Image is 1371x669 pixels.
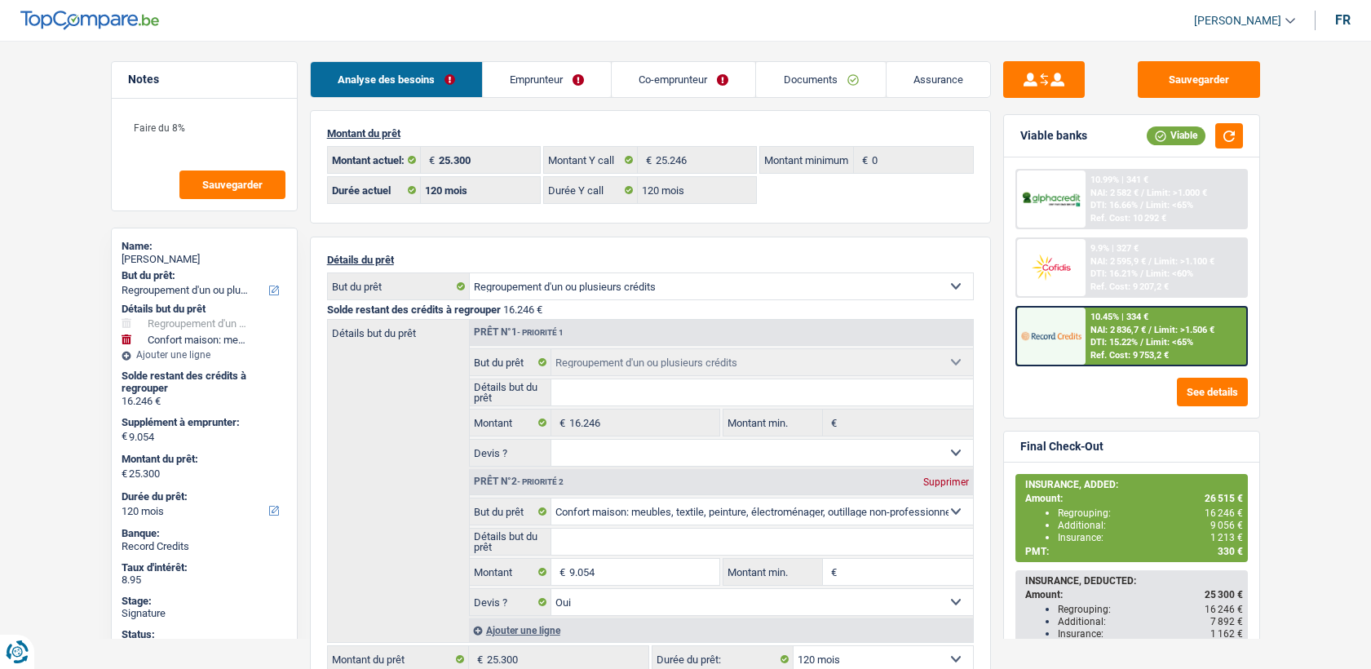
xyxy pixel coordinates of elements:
[327,127,974,140] p: Montant du prêt
[1090,312,1148,322] div: 10.45% | 334 €
[823,559,841,585] span: €
[1181,7,1295,34] a: [PERSON_NAME]
[122,540,287,553] div: Record Credits
[202,179,263,190] span: Sauvegarder
[470,529,552,555] label: Détails but du prêt
[551,410,569,436] span: €
[470,589,552,615] label: Devis ?
[122,574,287,587] div: 8.95
[470,327,568,338] div: Prêt n°1
[1025,479,1243,490] div: INSURANCE, ADDED:
[1058,616,1243,627] div: Additional:
[517,328,564,337] span: - Priorité 1
[1090,350,1169,361] div: Ref. Cost: 9 753,2 €
[122,430,127,443] span: €
[327,254,974,266] p: Détails du prêt
[1058,507,1243,519] div: Regrouping:
[122,628,287,641] div: Status:
[328,273,470,299] label: But du prêt
[1210,532,1243,543] span: 1 213 €
[122,395,287,408] div: 16.246 €
[1147,188,1207,198] span: Limit: >1.000 €
[1141,188,1144,198] span: /
[1058,604,1243,615] div: Regrouping:
[612,62,755,97] a: Co-emprunteur
[1154,325,1214,335] span: Limit: >1.506 €
[1090,200,1138,210] span: DTI: 16.66%
[1205,604,1243,615] span: 16 246 €
[1090,268,1138,279] span: DTI: 16.21%
[919,477,973,487] div: Supprimer
[760,147,854,173] label: Montant minimum
[638,147,656,173] span: €
[122,240,287,253] div: Name:
[1025,575,1243,587] div: INSURANCE, DEDUCTED:
[1146,337,1193,348] span: Limit: <65%
[1194,14,1281,28] span: [PERSON_NAME]
[470,476,568,487] div: Prêt n°2
[503,303,542,316] span: 16.246 €
[122,416,284,429] label: Supplément à emprunter:
[470,410,552,436] label: Montant
[122,527,287,540] div: Banque:
[470,440,552,466] label: Devis ?
[122,253,287,266] div: [PERSON_NAME]
[122,303,287,316] div: Détails but du prêt
[128,73,281,86] h5: Notes
[544,147,638,173] label: Montant Y call
[1058,532,1243,543] div: Insurance:
[1021,190,1081,209] img: AlphaCredit
[723,410,823,436] label: Montant min.
[122,607,287,620] div: Signature
[470,379,552,405] label: Détails but du prêt
[1090,256,1146,267] span: NAI: 2 595,9 €
[1146,200,1193,210] span: Limit: <65%
[328,320,469,339] label: Détails but du prêt
[1210,520,1243,531] span: 9 056 €
[517,477,564,486] span: - Priorité 2
[1090,325,1146,335] span: NAI: 2 836,7 €
[1146,268,1193,279] span: Limit: <60%
[1140,337,1143,348] span: /
[1021,252,1081,282] img: Cofidis
[887,62,990,97] a: Assurance
[421,147,439,173] span: €
[1148,256,1152,267] span: /
[1025,546,1243,557] div: PMT:
[1090,243,1139,254] div: 9.9% | 327 €
[1090,281,1169,292] div: Ref. Cost: 9 207,2 €
[823,410,841,436] span: €
[1210,628,1243,640] span: 1 162 €
[470,559,552,585] label: Montant
[1205,493,1243,504] span: 26 515 €
[1090,175,1148,185] div: 10.99% | 341 €
[551,559,569,585] span: €
[723,559,823,585] label: Montant min.
[20,11,159,30] img: TopCompare Logo
[470,498,552,525] label: But du prêt
[122,349,287,361] div: Ajouter une ligne
[1140,200,1143,210] span: /
[1025,493,1243,504] div: Amount:
[122,561,287,574] div: Taux d'intérêt:
[122,490,284,503] label: Durée du prêt:
[122,453,284,466] label: Montant du prêt:
[1138,61,1260,98] button: Sauvegarder
[1090,337,1138,348] span: DTI: 15.22%
[854,147,872,173] span: €
[1154,256,1214,267] span: Limit: >1.100 €
[1218,546,1243,557] span: 330 €
[544,177,638,203] label: Durée Y call
[311,62,482,97] a: Analyse des besoins
[1148,325,1152,335] span: /
[122,370,287,395] div: Solde restant des crédits à regrouper
[179,171,285,199] button: Sauvegarder
[1058,628,1243,640] div: Insurance:
[1205,507,1243,519] span: 16 246 €
[122,467,127,481] span: €
[1210,616,1243,627] span: 7 892 €
[1020,440,1103,454] div: Final Check-Out
[328,147,422,173] label: Montant actuel:
[328,177,422,203] label: Durée actuel
[1090,188,1139,198] span: NAI: 2 582 €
